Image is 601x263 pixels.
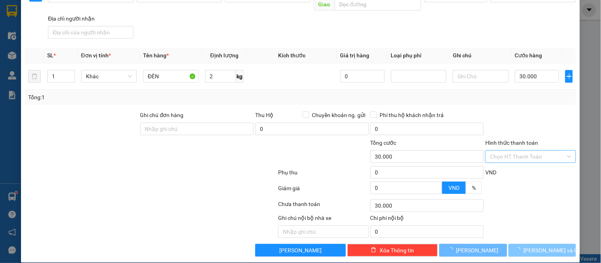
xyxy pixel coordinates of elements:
[278,214,368,225] div: Ghi chú nội bộ nhà xe
[340,70,385,83] input: 0
[48,26,133,39] input: Địa chỉ của người nhận
[278,225,368,238] input: Nhập ghi chú
[371,247,376,254] span: delete
[74,29,331,39] li: Hotline: 19001155
[388,48,450,63] th: Loại phụ phí
[509,244,576,257] button: [PERSON_NAME] và In
[515,247,524,253] span: loading
[48,14,133,23] div: Địa chỉ người nhận
[143,70,198,83] input: VD: Bàn, Ghế
[524,246,579,255] span: [PERSON_NAME] và In
[47,52,53,59] span: SL
[340,52,370,59] span: Giá trị hàng
[347,244,438,257] button: deleteXóa Thông tin
[140,123,254,135] input: Ghi chú đơn hàng
[236,70,244,83] span: kg
[453,70,508,83] input: Ghi Chú
[515,52,542,59] span: Cước hàng
[81,52,111,59] span: Đơn vị tính
[472,185,476,191] span: %
[456,246,499,255] span: [PERSON_NAME]
[485,169,496,176] span: VND
[277,184,369,198] div: Giảm giá
[309,111,369,119] span: Chuyển khoản ng. gửi
[28,93,233,102] div: Tổng: 1
[210,52,238,59] span: Định lượng
[380,246,414,255] span: Xóa Thông tin
[377,111,447,119] span: Phí thu hộ khách nhận trả
[10,10,50,49] img: logo.jpg
[448,185,460,191] span: VND
[439,244,507,257] button: [PERSON_NAME]
[370,140,397,146] span: Tổng cước
[255,112,273,118] span: Thu Hộ
[370,214,484,225] div: Chi phí nội bộ
[28,70,41,83] button: delete
[448,247,456,253] span: loading
[277,168,369,182] div: Phụ thu
[255,244,345,257] button: [PERSON_NAME]
[279,246,322,255] span: [PERSON_NAME]
[565,70,572,83] button: plus
[450,48,511,63] th: Ghi chú
[86,70,132,82] span: Khác
[143,52,169,59] span: Tên hàng
[10,57,118,84] b: GỬI : VP [GEOGRAPHIC_DATA]
[566,73,572,79] span: plus
[485,140,538,146] label: Hình thức thanh toán
[74,19,331,29] li: Số 10 ngõ 15 Ngọc Hồi, Q.[PERSON_NAME], [GEOGRAPHIC_DATA]
[278,52,305,59] span: Kích thước
[277,200,369,214] div: Chưa thanh toán
[140,112,184,118] label: Ghi chú đơn hàng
